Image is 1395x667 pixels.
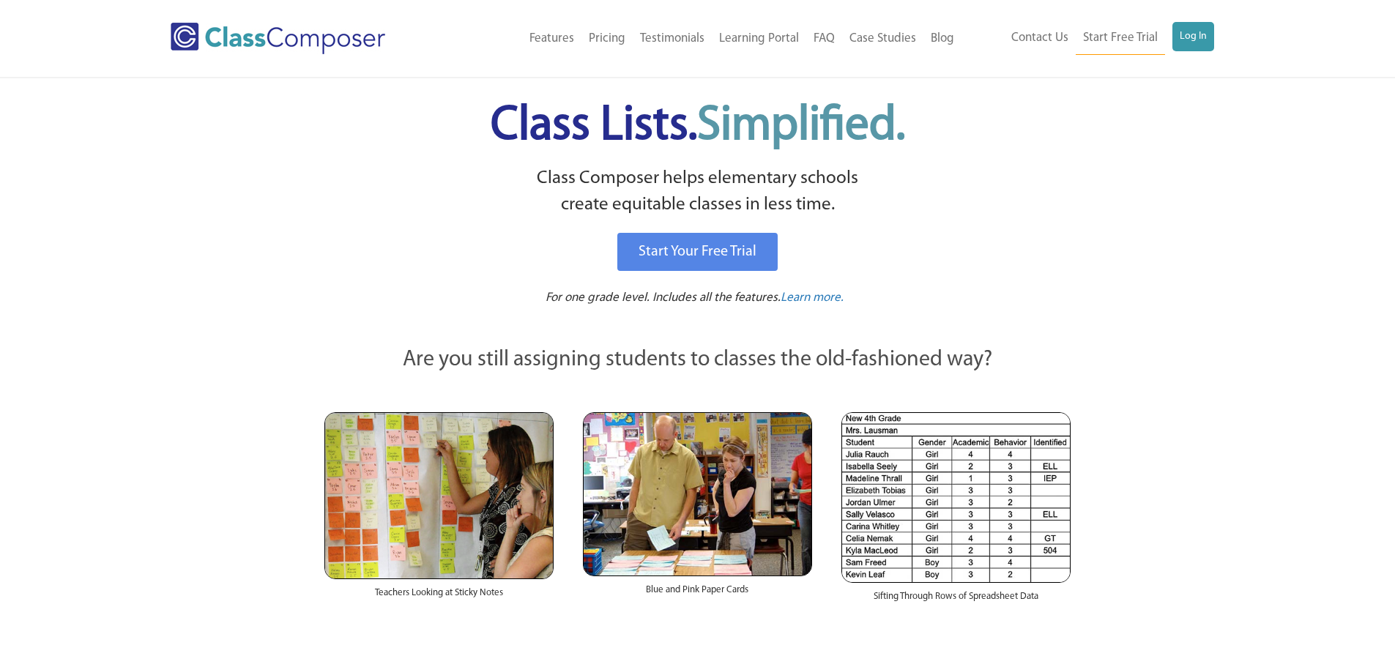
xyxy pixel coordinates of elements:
img: Blue and Pink Paper Cards [583,412,812,575]
a: Features [522,23,581,55]
nav: Header Menu [961,22,1214,55]
a: Log In [1172,22,1214,51]
div: Blue and Pink Paper Cards [583,576,812,611]
a: Contact Us [1004,22,1076,54]
p: Class Composer helps elementary schools create equitable classes in less time. [322,165,1074,219]
span: For one grade level. Includes all the features. [546,291,781,304]
span: Start Your Free Trial [639,245,756,259]
a: Testimonials [633,23,712,55]
a: Blog [923,23,961,55]
a: Start Free Trial [1076,22,1165,55]
a: Pricing [581,23,633,55]
a: Start Your Free Trial [617,233,778,271]
a: Learning Portal [712,23,806,55]
img: Spreadsheets [841,412,1071,583]
a: Case Studies [842,23,923,55]
div: Teachers Looking at Sticky Notes [324,579,554,614]
div: Sifting Through Rows of Spreadsheet Data [841,583,1071,618]
span: Class Lists. [491,103,905,150]
img: Class Composer [171,23,385,54]
a: Learn more. [781,289,844,308]
nav: Header Menu [445,23,961,55]
img: Teachers Looking at Sticky Notes [324,412,554,579]
span: Simplified. [697,103,905,150]
span: Learn more. [781,291,844,304]
a: FAQ [806,23,842,55]
p: Are you still assigning students to classes the old-fashioned way? [324,344,1071,376]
